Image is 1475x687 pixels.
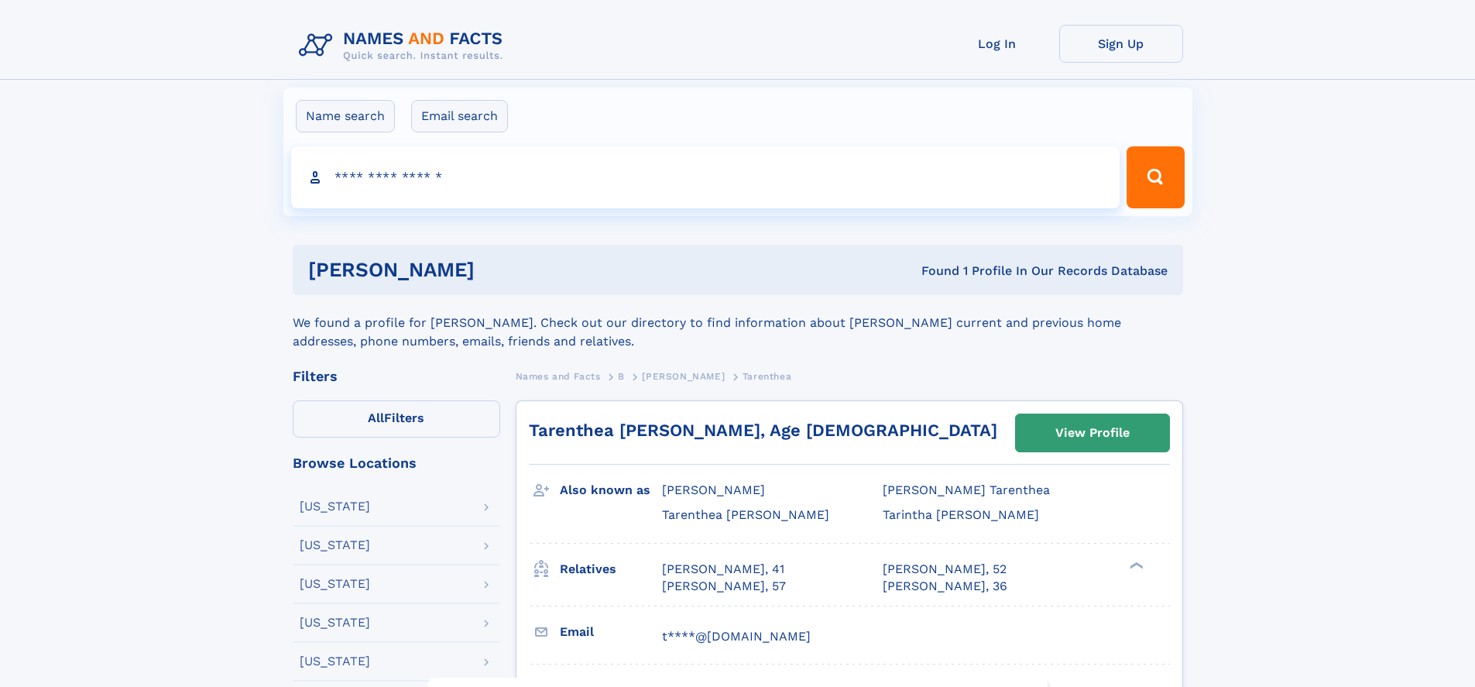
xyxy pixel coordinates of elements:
h3: Relatives [560,556,662,582]
button: Search Button [1127,146,1184,208]
div: We found a profile for [PERSON_NAME]. Check out our directory to find information about [PERSON_N... [293,295,1183,351]
div: [US_STATE] [300,617,370,629]
a: B [618,366,625,386]
a: Names and Facts [516,366,601,386]
div: View Profile [1055,415,1130,451]
a: [PERSON_NAME], 41 [662,561,784,578]
span: Tarenthea [743,371,791,382]
span: All [368,410,384,425]
a: [PERSON_NAME] [642,366,725,386]
a: [PERSON_NAME], 52 [883,561,1007,578]
h3: Also known as [560,477,662,503]
div: ❯ [1126,560,1144,570]
a: Tarenthea [PERSON_NAME], Age [DEMOGRAPHIC_DATA] [529,421,997,440]
div: [US_STATE] [300,539,370,551]
input: search input [291,146,1120,208]
label: Filters [293,400,500,438]
span: [PERSON_NAME] Tarenthea [883,483,1050,497]
span: [PERSON_NAME] [642,371,725,382]
div: [US_STATE] [300,500,370,513]
div: Browse Locations [293,456,500,470]
div: Filters [293,369,500,383]
img: Logo Names and Facts [293,25,516,67]
a: [PERSON_NAME], 57 [662,578,786,595]
h3: Email [560,619,662,645]
div: [US_STATE] [300,578,370,590]
a: Log In [935,25,1059,63]
h1: [PERSON_NAME] [308,260,698,280]
a: [PERSON_NAME], 36 [883,578,1007,595]
span: [PERSON_NAME] [662,483,765,497]
label: Email search [411,100,508,132]
label: Name search [296,100,395,132]
div: Found 1 Profile In Our Records Database [698,263,1168,280]
div: [US_STATE] [300,655,370,668]
span: Tarenthea [PERSON_NAME] [662,507,829,522]
span: Tarintha [PERSON_NAME] [883,507,1039,522]
a: Sign Up [1059,25,1183,63]
a: View Profile [1016,414,1169,452]
span: B [618,371,625,382]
